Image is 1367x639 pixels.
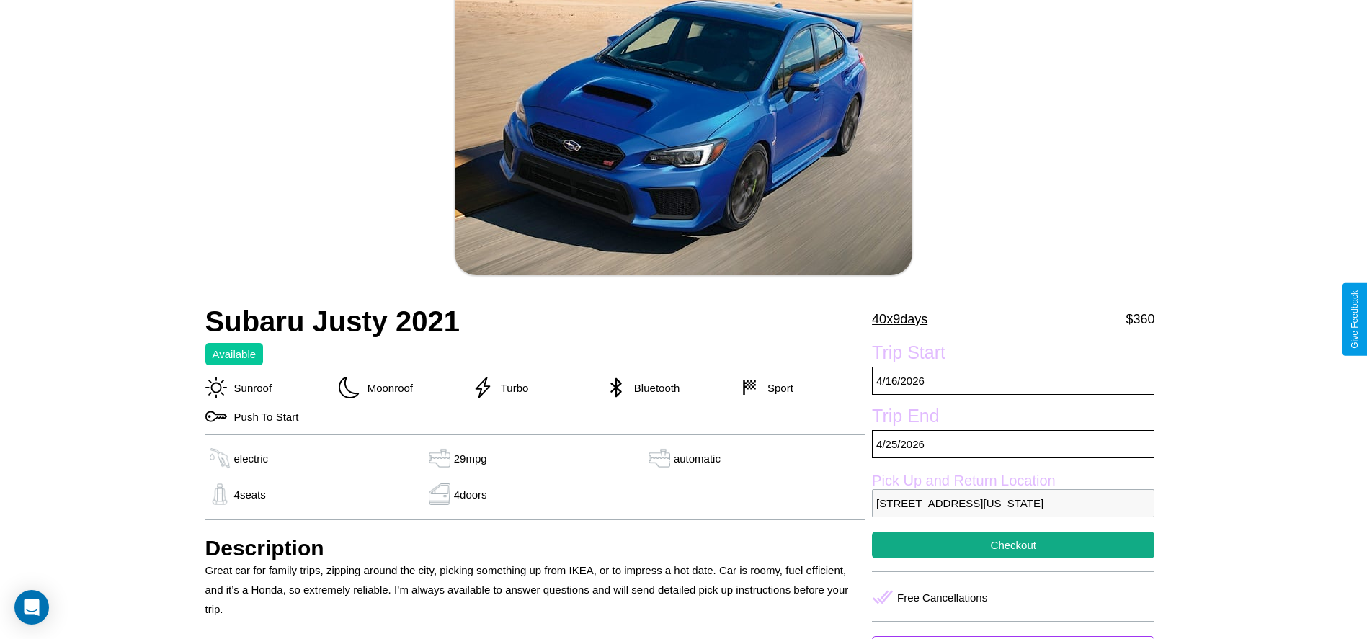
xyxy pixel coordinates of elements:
[674,449,721,468] p: automatic
[454,485,487,504] p: 4 doors
[205,536,865,560] h3: Description
[872,367,1154,395] p: 4 / 16 / 2026
[645,447,674,469] img: gas
[227,407,299,426] p: Push To Start
[205,447,234,469] img: gas
[213,344,257,364] p: Available
[205,560,865,619] p: Great car for family trips, zipping around the city, picking something up from IKEA, or to impres...
[14,590,49,625] div: Open Intercom Messenger
[494,378,529,398] p: Turbo
[234,485,266,504] p: 4 seats
[897,588,987,607] p: Free Cancellations
[454,449,487,468] p: 29 mpg
[872,308,927,331] p: 40 x 9 days
[205,305,865,338] h2: Subaru Justy 2021
[872,406,1154,430] label: Trip End
[872,430,1154,458] p: 4 / 25 / 2026
[627,378,680,398] p: Bluetooth
[234,449,269,468] p: electric
[872,532,1154,558] button: Checkout
[360,378,413,398] p: Moonroof
[872,473,1154,489] label: Pick Up and Return Location
[1350,290,1360,349] div: Give Feedback
[872,342,1154,367] label: Trip Start
[425,483,454,505] img: gas
[872,489,1154,517] p: [STREET_ADDRESS][US_STATE]
[205,483,234,505] img: gas
[1126,308,1154,331] p: $ 360
[425,447,454,469] img: gas
[227,378,272,398] p: Sunroof
[760,378,793,398] p: Sport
